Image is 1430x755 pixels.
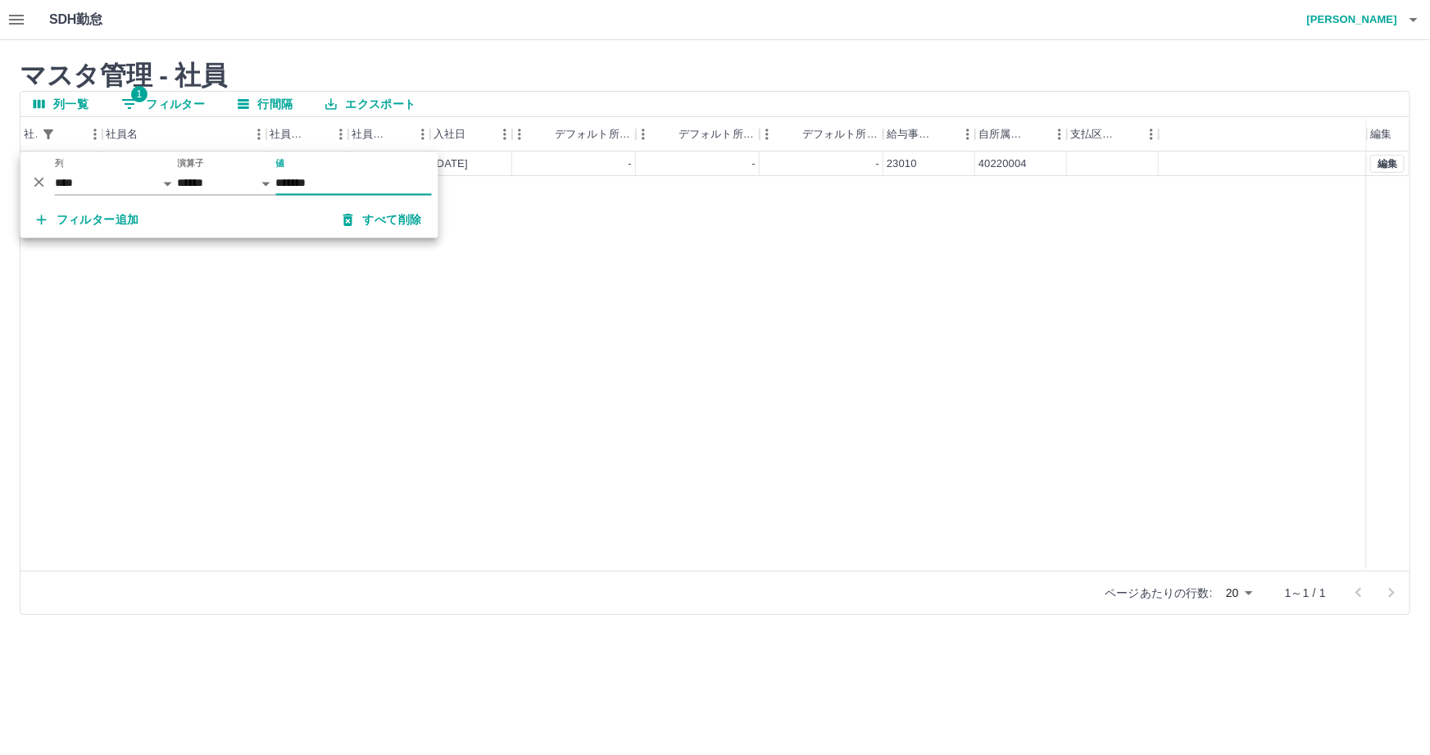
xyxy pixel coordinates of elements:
div: 社員番号 [24,117,37,151]
div: - [629,156,632,172]
div: 23010 [887,156,917,172]
button: ソート [779,123,802,146]
div: - [752,156,756,172]
div: 社員区分 [266,117,348,151]
button: 行間隔 [225,92,306,116]
div: 編集 [1367,117,1410,151]
div: デフォルト所定終業時刻 [679,117,756,151]
label: 列 [55,157,64,170]
button: エクスポート [312,92,429,116]
p: 1～1 / 1 [1285,585,1326,601]
button: メニュー [329,122,353,147]
button: ソート [656,123,679,146]
div: - [876,156,879,172]
div: 社員番号 [20,117,102,151]
button: ソート [306,123,329,146]
div: デフォルト所定開始時刻 [512,117,636,151]
div: 支払区分コード [1070,117,1116,151]
button: 削除 [27,170,52,194]
div: 自所属契約コード [978,117,1024,151]
label: 値 [276,157,285,170]
button: メニュー [1139,122,1164,147]
h2: マスタ管理 - 社員 [20,60,1410,91]
button: メニュー [83,122,107,147]
button: ソート [1024,123,1047,146]
button: メニュー [956,122,980,147]
p: ページあたりの行数: [1105,585,1213,601]
div: 20 [1219,581,1259,605]
button: すべて削除 [330,206,435,235]
div: 社員区分コード [352,117,388,151]
div: 社員区分コード [348,117,430,151]
div: デフォルト所定休憩時間 [802,117,880,151]
div: 社員名 [102,117,266,151]
div: 入社日 [430,117,512,151]
span: 1 [131,86,148,102]
button: フィルター追加 [24,206,152,235]
button: ソート [933,123,956,146]
div: デフォルト所定休憩時間 [760,117,883,151]
div: 給与事業所コード [883,117,975,151]
button: 編集 [1370,155,1405,173]
button: ソート [1116,123,1139,146]
button: メニュー [411,122,435,147]
button: ソート [465,123,488,146]
button: ソート [532,123,555,146]
button: メニュー [1047,122,1072,147]
div: 40220004 [978,156,1027,172]
div: 編集 [1370,117,1391,151]
button: ソート [388,123,411,146]
button: メニュー [247,122,271,147]
div: デフォルト所定終業時刻 [636,117,760,151]
button: メニュー [493,122,517,147]
div: デフォルト所定開始時刻 [555,117,633,151]
div: 入社日 [434,117,465,151]
div: 給与事業所コード [887,117,933,151]
button: ソート [60,123,83,146]
div: 1件のフィルターを適用中 [37,123,60,146]
label: 演算子 [178,157,204,170]
div: [DATE] [434,156,468,172]
div: 自所属契約コード [975,117,1067,151]
div: 社員名 [106,117,138,151]
div: 支払区分コード [1067,117,1159,151]
div: 社員区分 [270,117,306,151]
button: フィルター表示 [37,123,60,146]
button: フィルター表示 [108,92,218,116]
button: 列選択 [20,92,102,116]
button: ソート [138,123,161,146]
